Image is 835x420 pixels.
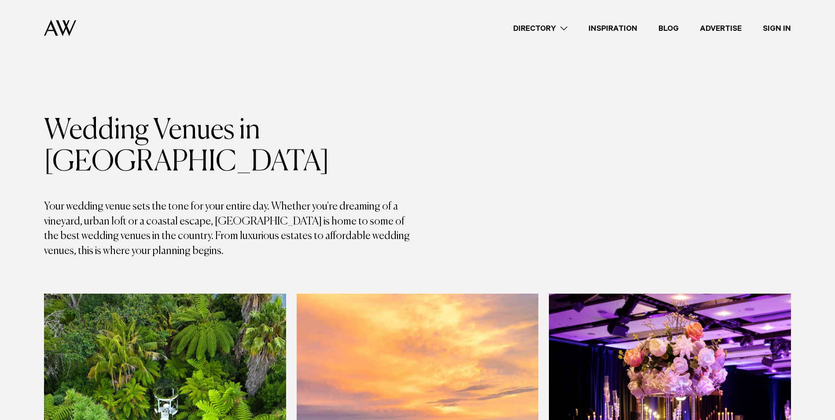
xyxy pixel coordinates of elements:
img: Auckland Weddings Logo [44,20,76,36]
p: Your wedding venue sets the tone for your entire day. Whether you're dreaming of a vineyard, urba... [44,199,418,258]
a: Sign In [752,22,802,34]
h1: Wedding Venues in [GEOGRAPHIC_DATA] [44,115,418,178]
a: Inspiration [578,22,648,34]
a: Directory [503,22,578,34]
a: Blog [648,22,689,34]
a: Advertise [689,22,752,34]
